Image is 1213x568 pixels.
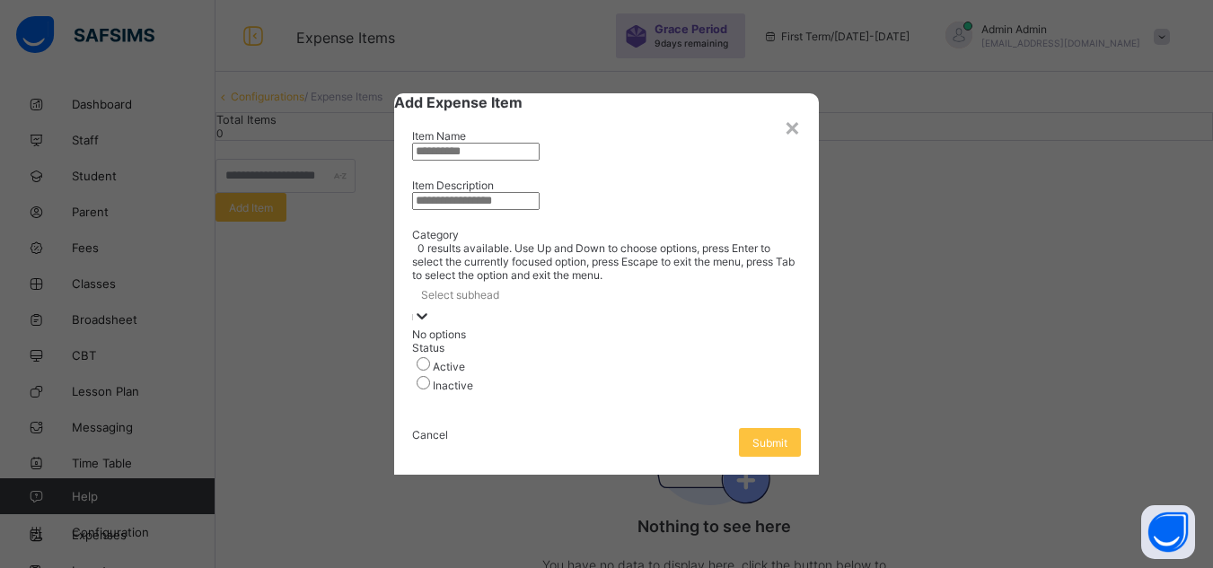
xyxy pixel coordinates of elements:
span: Status [412,341,444,354]
div: Select subhead [421,288,499,301]
button: Open asap [1141,505,1195,559]
span: 0 results available. Use Up and Down to choose options, press Enter to select the currently focus... [412,241,795,282]
span: Add Expense Item [394,93,819,111]
label: Active [433,360,465,373]
div: No options [412,328,801,341]
label: Item Name [412,129,466,143]
div: × [784,111,801,142]
label: Inactive [433,379,473,392]
span: Cancel [412,428,448,441]
span: Category [412,228,459,241]
label: Item Description [412,179,494,192]
span: Submit [752,436,787,450]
